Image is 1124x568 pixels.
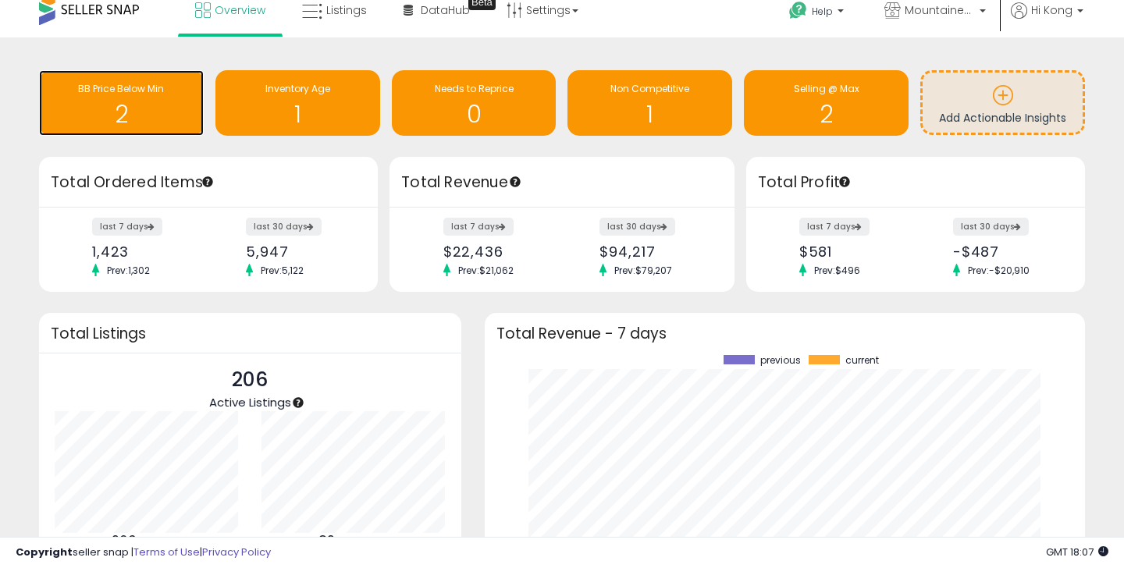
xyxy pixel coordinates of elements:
span: Selling @ Max [794,82,859,95]
label: last 30 days [246,218,322,236]
span: Active Listings [209,394,291,410]
a: Hi Kong [1011,2,1083,37]
span: current [845,355,879,366]
div: Tooltip anchor [201,175,215,189]
h3: Total Revenue [401,172,723,193]
span: Prev: $79,207 [606,264,680,277]
span: Help [812,5,833,18]
h1: 2 [752,101,901,127]
h3: Total Ordered Items [51,172,366,193]
p: 206 [209,365,291,395]
span: Overview [215,2,265,18]
div: Tooltip anchor [838,175,852,189]
span: Add Actionable Insights [939,110,1066,126]
h3: Total Revenue - 7 days [496,328,1073,339]
b: 206 [112,531,137,550]
strong: Copyright [16,545,73,559]
span: previous [760,355,801,366]
a: Selling @ Max 2 [744,70,909,136]
div: 1,423 [92,243,197,260]
div: -$487 [953,243,1058,260]
h1: 1 [575,101,724,127]
div: Tooltip anchor [291,396,305,410]
span: Needs to Reprice [435,82,514,95]
label: last 7 days [92,218,162,236]
div: $581 [799,243,904,260]
a: Terms of Use [133,545,200,559]
span: Hi Kong [1031,2,1072,18]
a: Add Actionable Insights [923,73,1083,133]
span: Prev: -$20,910 [960,264,1037,277]
span: BB Price Below Min [78,82,164,95]
div: Tooltip anchor [508,175,522,189]
span: DataHub [421,2,470,18]
label: last 7 days [443,218,514,236]
a: Privacy Policy [202,545,271,559]
label: last 30 days [599,218,675,236]
h1: 2 [47,101,196,127]
label: last 30 days [953,218,1029,236]
a: Inventory Age 1 [215,70,380,136]
span: 2025-10-9 18:07 GMT [1046,545,1108,559]
div: $94,217 [599,243,706,260]
span: Prev: $496 [806,264,868,277]
span: Prev: $21,062 [450,264,521,277]
h3: Total Listings [51,328,450,339]
div: 5,947 [246,243,350,260]
span: Inventory Age [265,82,330,95]
span: Non Competitive [610,82,689,95]
span: Listings [326,2,367,18]
h1: 0 [400,101,549,127]
i: Get Help [788,1,808,20]
h3: Total Profit [758,172,1073,193]
div: $22,436 [443,243,550,260]
a: BB Price Below Min 2 [39,70,204,136]
h1: 1 [223,101,372,127]
a: Non Competitive 1 [567,70,732,136]
label: last 7 days [799,218,870,236]
span: Prev: 5,122 [253,264,311,277]
div: seller snap | | [16,545,271,560]
a: Needs to Reprice 0 [392,70,557,136]
span: MountaineerBrand [905,2,975,18]
b: 32 [318,531,335,550]
span: Prev: 1,302 [99,264,158,277]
